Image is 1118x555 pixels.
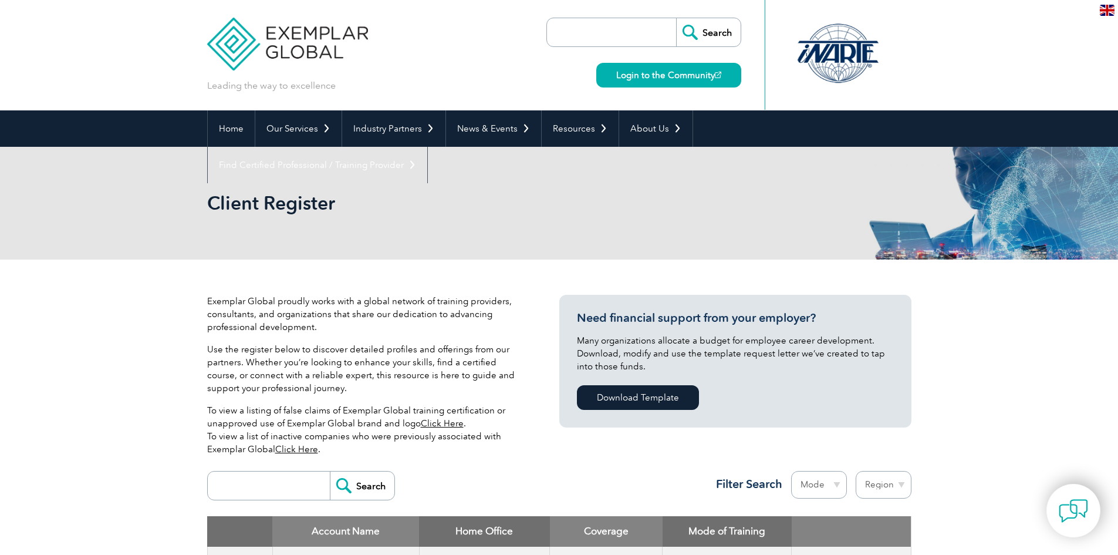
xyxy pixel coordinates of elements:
[419,516,550,547] th: Home Office: activate to sort column ascending
[207,295,524,334] p: Exemplar Global proudly works with a global network of training providers, consultants, and organ...
[208,147,427,183] a: Find Certified Professional / Training Provider
[550,516,663,547] th: Coverage: activate to sort column ascending
[207,343,524,395] p: Use the register below to discover detailed profiles and offerings from our partners. Whether you...
[207,194,700,213] h2: Client Register
[577,334,894,373] p: Many organizations allocate a budget for employee career development. Download, modify and use th...
[275,444,318,455] a: Click Here
[577,311,894,325] h3: Need financial support from your employer?
[207,404,524,456] p: To view a listing of false claims of Exemplar Global training certification or unapproved use of ...
[207,79,336,92] p: Leading the way to excellence
[577,385,699,410] a: Download Template
[663,516,792,547] th: Mode of Training: activate to sort column ascending
[342,110,445,147] a: Industry Partners
[255,110,342,147] a: Our Services
[792,516,911,547] th: : activate to sort column ascending
[1059,496,1088,526] img: contact-chat.png
[596,63,741,88] a: Login to the Community
[446,110,541,147] a: News & Events
[619,110,693,147] a: About Us
[715,72,721,78] img: open_square.png
[542,110,619,147] a: Resources
[272,516,419,547] th: Account Name: activate to sort column descending
[208,110,255,147] a: Home
[421,418,464,429] a: Click Here
[709,477,782,492] h3: Filter Search
[676,18,741,46] input: Search
[1100,5,1114,16] img: en
[330,472,394,500] input: Search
